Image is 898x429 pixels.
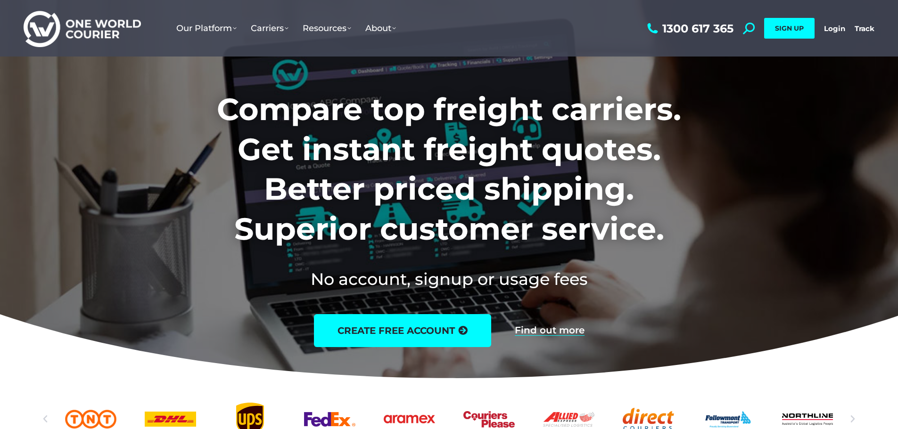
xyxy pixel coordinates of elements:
a: Login [824,24,845,33]
a: Track [855,24,874,33]
a: Our Platform [169,14,244,43]
span: About [365,23,396,33]
a: create free account [314,314,491,347]
img: One World Courier [24,9,141,48]
span: Our Platform [176,23,237,33]
a: SIGN UP [764,18,815,39]
a: Resources [296,14,358,43]
a: Carriers [244,14,296,43]
h2: No account, signup or usage fees [155,267,743,291]
a: About [358,14,403,43]
a: 1300 617 365 [645,23,733,34]
span: Resources [303,23,351,33]
span: Carriers [251,23,288,33]
h1: Compare top freight carriers. Get instant freight quotes. Better priced shipping. Superior custom... [155,89,743,249]
a: Find out more [515,325,585,336]
span: SIGN UP [775,24,804,32]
